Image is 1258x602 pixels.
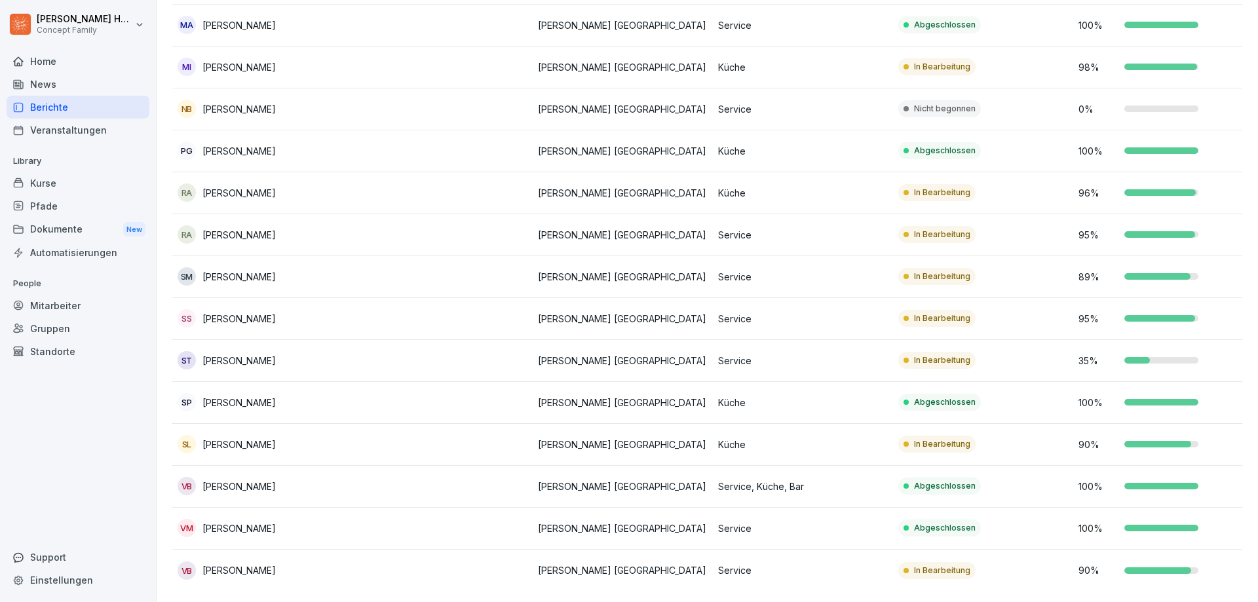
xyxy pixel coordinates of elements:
p: [PERSON_NAME] [202,563,276,577]
p: In Bearbeitung [914,565,970,576]
p: [PERSON_NAME] [202,228,276,242]
p: [PERSON_NAME] [202,480,276,493]
div: VB [178,477,196,495]
p: 90 % [1078,563,1118,577]
p: [PERSON_NAME] [202,60,276,74]
p: 95 % [1078,228,1118,242]
div: PG [178,141,196,160]
p: Küche [718,396,888,409]
p: 35 % [1078,354,1118,367]
p: Abgeschlossen [914,480,976,492]
p: In Bearbeitung [914,61,970,73]
p: Service [718,102,888,116]
p: [PERSON_NAME] [202,270,276,284]
p: [PERSON_NAME] [202,354,276,367]
p: Abgeschlossen [914,396,976,408]
p: [PERSON_NAME] [GEOGRAPHIC_DATA] [538,102,708,116]
p: [PERSON_NAME] [GEOGRAPHIC_DATA] [538,228,708,242]
p: [PERSON_NAME] [GEOGRAPHIC_DATA] [538,438,708,451]
p: [PERSON_NAME] [202,186,276,200]
a: Standorte [7,340,149,363]
p: In Bearbeitung [914,312,970,324]
p: Library [7,151,149,172]
p: Abgeschlossen [914,145,976,157]
a: Veranstaltungen [7,119,149,141]
div: SM [178,267,196,286]
p: [PERSON_NAME] [GEOGRAPHIC_DATA] [538,521,708,535]
p: 100 % [1078,521,1118,535]
p: Service [718,270,888,284]
p: People [7,273,149,294]
div: VM [178,519,196,537]
div: RA [178,183,196,202]
p: Service [718,228,888,242]
a: Kurse [7,172,149,195]
p: In Bearbeitung [914,354,970,366]
p: [PERSON_NAME] [202,102,276,116]
div: SP [178,393,196,411]
div: MI [178,58,196,76]
p: [PERSON_NAME] [GEOGRAPHIC_DATA] [538,396,708,409]
p: Concept Family [37,26,132,35]
p: [PERSON_NAME] [GEOGRAPHIC_DATA] [538,186,708,200]
p: [PERSON_NAME] [GEOGRAPHIC_DATA] [538,480,708,493]
p: Küche [718,60,888,74]
p: [PERSON_NAME] [202,396,276,409]
p: 89 % [1078,270,1118,284]
p: Service [718,354,888,367]
p: Service [718,312,888,326]
p: [PERSON_NAME] [GEOGRAPHIC_DATA] [538,312,708,326]
p: Küche [718,186,888,200]
a: Gruppen [7,317,149,340]
a: Home [7,50,149,73]
a: News [7,73,149,96]
p: [PERSON_NAME] [202,438,276,451]
p: In Bearbeitung [914,187,970,198]
p: 0 % [1078,102,1118,116]
p: Service [718,521,888,535]
p: Abgeschlossen [914,19,976,31]
div: SL [178,435,196,453]
a: Mitarbeiter [7,294,149,317]
p: [PERSON_NAME] [GEOGRAPHIC_DATA] [538,270,708,284]
p: Abgeschlossen [914,522,976,534]
p: [PERSON_NAME] [GEOGRAPHIC_DATA] [538,60,708,74]
a: Einstellungen [7,569,149,592]
a: Automatisierungen [7,241,149,264]
p: [PERSON_NAME] Huttarsch [37,14,132,25]
div: Dokumente [7,217,149,242]
div: VB [178,561,196,580]
div: NB [178,100,196,118]
p: Service [718,563,888,577]
p: 95 % [1078,312,1118,326]
p: [PERSON_NAME] [GEOGRAPHIC_DATA] [538,354,708,367]
p: [PERSON_NAME] [GEOGRAPHIC_DATA] [538,18,708,32]
p: [PERSON_NAME] [GEOGRAPHIC_DATA] [538,563,708,577]
p: [PERSON_NAME] [202,18,276,32]
p: [PERSON_NAME] [202,144,276,158]
p: [PERSON_NAME] [202,312,276,326]
div: New [123,222,145,237]
p: Küche [718,144,888,158]
p: 90 % [1078,438,1118,451]
div: RA [178,225,196,244]
a: Berichte [7,96,149,119]
a: Pfade [7,195,149,217]
p: [PERSON_NAME] [GEOGRAPHIC_DATA] [538,144,708,158]
p: In Bearbeitung [914,229,970,240]
p: [PERSON_NAME] [202,521,276,535]
p: Service, Küche, Bar [718,480,888,493]
p: 96 % [1078,186,1118,200]
p: In Bearbeitung [914,271,970,282]
div: SS [178,309,196,328]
